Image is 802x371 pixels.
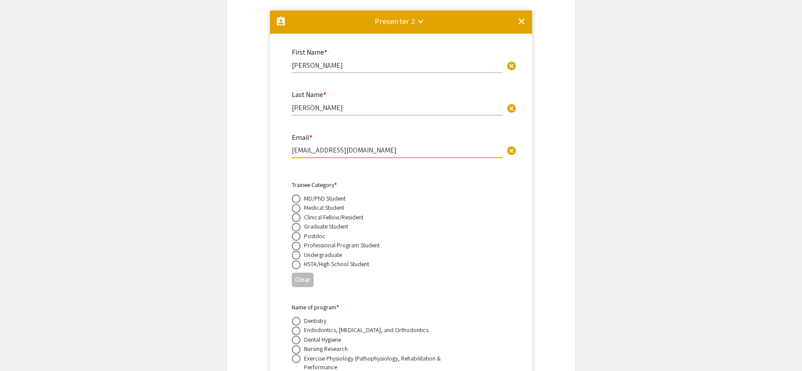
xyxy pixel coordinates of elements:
input: Type Here [292,103,503,112]
div: Undergraduate [304,250,342,259]
div: Medical Student [304,203,344,212]
input: Type Here [292,146,503,155]
div: Dentistry [304,316,326,325]
div: HSTA/High School Student [304,260,369,268]
mat-icon: keyboard_arrow_down [415,16,426,27]
mat-label: Trainee Category [292,181,337,189]
button: Clear [503,142,520,159]
mat-label: First Name [292,48,327,57]
div: Dental Hygiene [304,335,341,344]
iframe: Chat [7,332,37,364]
div: Graduate Student [304,222,348,231]
button: Clear [503,56,520,74]
mat-label: Last Name [292,90,326,99]
mat-label: Email [292,133,312,142]
mat-expansion-panel-header: Presenter 2 [270,10,532,38]
mat-icon: assignment_ind [276,16,286,27]
div: Postdoc [304,232,325,240]
mat-icon: clear [516,16,527,27]
div: Clinical Fellow/Resident [304,213,363,222]
span: cancel [506,61,517,71]
div: Professional Program Student [304,241,380,250]
div: Endodontics, [MEDICAL_DATA], and Orthodontics [304,326,429,334]
span: cancel [506,103,517,114]
button: Clear [503,99,520,117]
div: Presenter 2 [375,15,415,27]
div: MD/PhD Student [304,194,346,203]
div: Nursing Research [304,344,348,353]
mat-label: Name of program [292,303,339,311]
span: cancel [506,146,517,156]
button: Clear [292,273,314,287]
input: Type Here [292,61,503,70]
